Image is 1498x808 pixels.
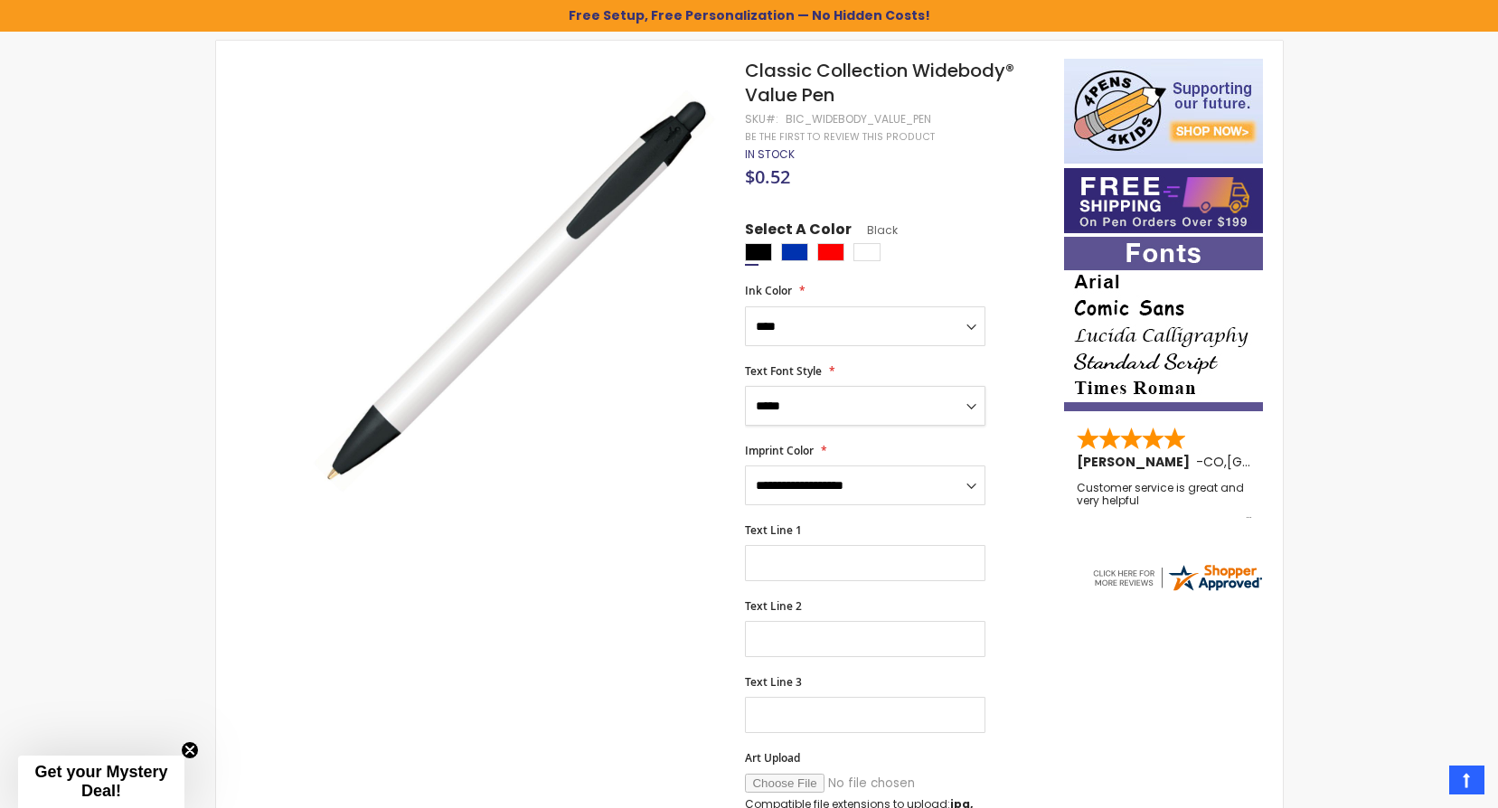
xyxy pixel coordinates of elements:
[745,146,795,162] span: In stock
[18,756,184,808] div: Get your Mystery Deal!Close teaser
[781,243,808,261] div: Blue
[745,164,790,189] span: $0.52
[1077,453,1196,471] span: [PERSON_NAME]
[745,443,814,458] span: Imprint Color
[745,674,802,690] span: Text Line 3
[1203,453,1224,471] span: CO
[852,222,898,238] span: Black
[745,130,935,144] a: Be the first to review this product
[745,147,795,162] div: Availability
[817,243,844,261] div: Red
[745,598,802,614] span: Text Line 2
[786,112,931,127] div: bic_widebody_value_pen
[308,85,721,498] img: bic_widebody_value_side_black_1.jpg
[1090,561,1264,594] img: 4pens.com widget logo
[745,243,772,261] div: Black
[745,750,800,766] span: Art Upload
[745,363,822,379] span: Text Font Style
[1196,453,1360,471] span: - ,
[1064,237,1263,411] img: font-personalization-examples
[745,522,802,538] span: Text Line 1
[1090,582,1264,597] a: 4pens.com certificate URL
[181,741,199,759] button: Close teaser
[745,111,778,127] strong: SKU
[1077,482,1252,521] div: Customer service is great and very helpful
[1227,453,1360,471] span: [GEOGRAPHIC_DATA]
[853,243,881,261] div: White
[34,763,167,800] span: Get your Mystery Deal!
[1064,168,1263,233] img: Free shipping on orders over $199
[745,220,852,244] span: Select A Color
[745,58,1014,108] span: Classic Collection Widebody® Value Pen
[745,283,792,298] span: Ink Color
[1064,59,1263,164] img: 4pens 4 kids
